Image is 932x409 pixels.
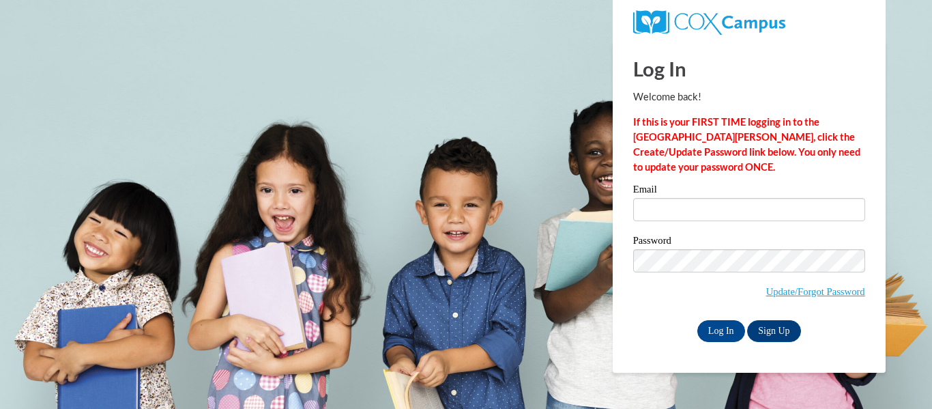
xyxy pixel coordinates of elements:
[633,16,785,27] a: COX Campus
[633,10,785,35] img: COX Campus
[633,236,865,249] label: Password
[697,320,745,342] input: Log In
[633,55,865,83] h1: Log In
[633,89,865,104] p: Welcome back!
[633,116,860,173] strong: If this is your FIRST TIME logging in to the [GEOGRAPHIC_DATA][PERSON_NAME], click the Create/Upd...
[766,286,865,297] a: Update/Forgot Password
[633,184,865,198] label: Email
[747,320,800,342] a: Sign Up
